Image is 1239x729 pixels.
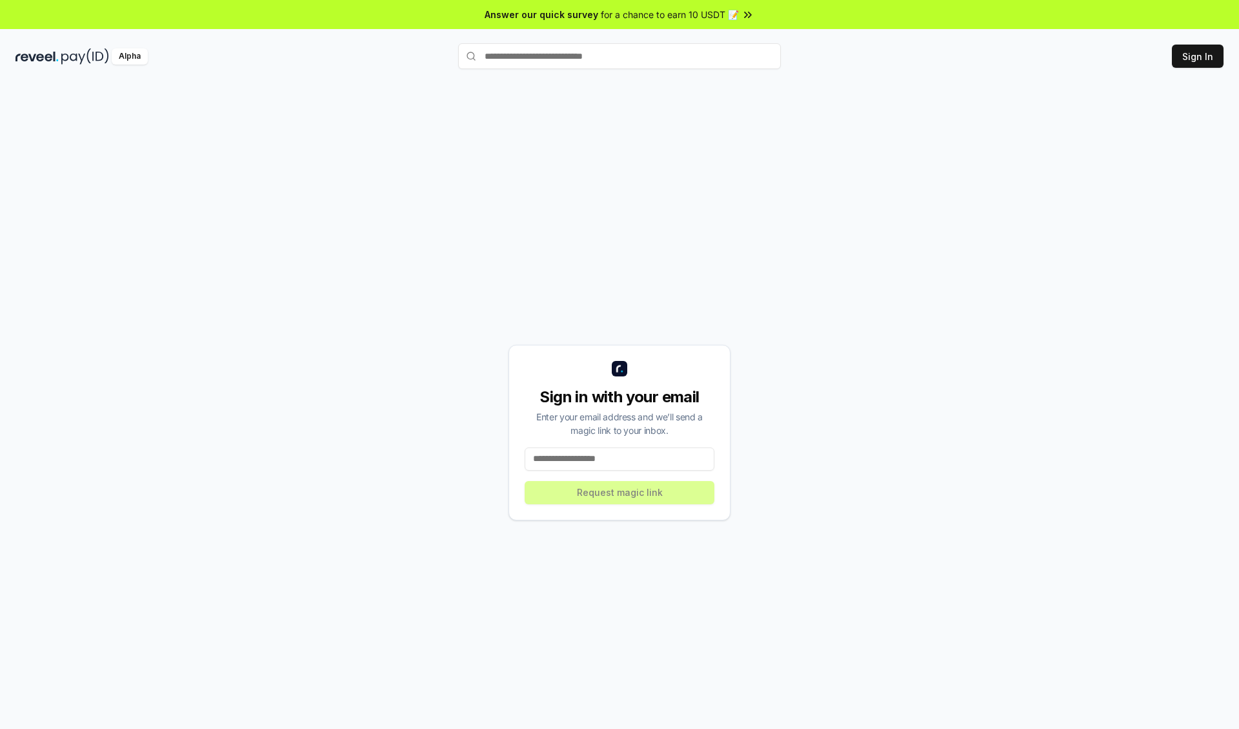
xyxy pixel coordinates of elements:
img: reveel_dark [15,48,59,65]
div: Enter your email address and we’ll send a magic link to your inbox. [525,410,714,437]
span: Answer our quick survey [485,8,598,21]
img: logo_small [612,361,627,376]
button: Sign In [1172,45,1224,68]
img: pay_id [61,48,109,65]
div: Sign in with your email [525,387,714,407]
div: Alpha [112,48,148,65]
span: for a chance to earn 10 USDT 📝 [601,8,739,21]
